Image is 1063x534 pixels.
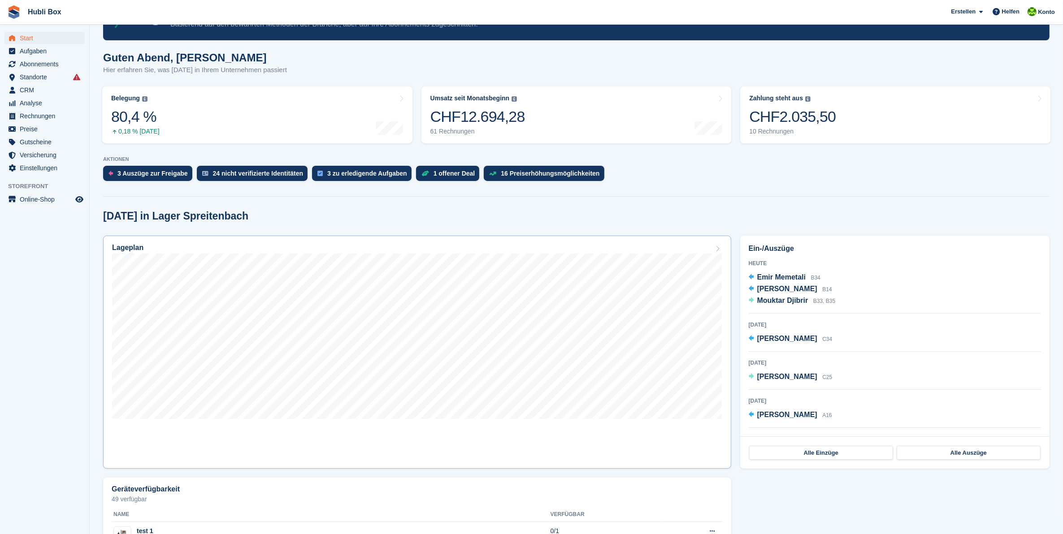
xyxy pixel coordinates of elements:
div: 0,18 % [DATE] [111,128,160,135]
span: Einstellungen [20,162,74,174]
a: menu [4,32,85,44]
a: Alle Auszüge [897,446,1041,460]
a: menu [4,97,85,109]
span: Analyse [20,97,74,109]
span: B34 [811,275,820,281]
a: 24 nicht verifizierte Identitäten [197,166,312,185]
span: Aufgaben [20,45,74,57]
span: Gutscheine [20,136,74,148]
a: Emir Memetali B34 [749,272,820,284]
span: Mouktar Djibrir [757,297,808,304]
div: 24 nicht verifizierte Identitäten [213,170,304,177]
span: Versicherung [20,149,74,161]
span: [PERSON_NAME] [757,373,817,380]
span: Standorte [20,71,74,83]
img: verify_identity-adf6edd0f0f0b5bbfe63781bf79b02c33cf7c696d77639b501bdc392416b5a36.svg [202,171,208,176]
a: Umsatz seit Monatsbeginn CHF12.694,28 61 Rechnungen [421,86,732,143]
span: Start [20,32,74,44]
span: [PERSON_NAME] [757,411,817,418]
div: 3 Auszüge zur Freigabe [117,170,188,177]
a: menu [4,84,85,96]
a: Speisekarte [4,193,85,206]
a: menu [4,123,85,135]
span: Erstellen [951,7,976,16]
div: 3 zu erledigende Aufgaben [327,170,407,177]
a: [PERSON_NAME] C25 [749,371,833,383]
a: [PERSON_NAME] A16 [749,409,832,421]
div: [DATE] [749,321,1041,329]
a: menu [4,58,85,70]
div: CHF12.694,28 [430,108,525,126]
span: Preise [20,123,74,135]
p: 49 verfügbar [112,496,723,502]
div: Umsatz seit Monatsbeginn [430,95,510,102]
h2: Lageplan [112,244,143,252]
a: [PERSON_NAME] C34 [749,333,833,345]
a: Alle Einzüge [749,446,893,460]
a: menu [4,162,85,174]
th: Verfügbar [551,508,662,522]
span: Online-Shop [20,193,74,206]
a: Vorschau-Shop [74,194,85,205]
div: 61 Rechnungen [430,128,525,135]
h1: Guten Abend, [PERSON_NAME] [103,52,287,64]
img: task-75834270c22a3079a89374b754ae025e5fb1db73e45f91037f5363f120a921f8.svg [317,171,323,176]
div: CHF2.035,50 [749,108,836,126]
span: C25 [822,374,832,380]
a: Mouktar Djibrir B33, B35 [749,295,836,307]
img: icon-info-grey-7440780725fd019a000dd9b08b2336e03edf1995a4989e88bcd33f0948082b44.svg [512,96,517,102]
a: Hubli Box [24,4,65,19]
a: menu [4,149,85,161]
a: 16 Preiserhöhungsmöglichkeiten [484,166,608,185]
img: icon-info-grey-7440780725fd019a000dd9b08b2336e03edf1995a4989e88bcd33f0948082b44.svg [805,96,811,102]
th: Name [112,508,551,522]
span: CRM [20,84,74,96]
span: Helfen [1002,7,1020,16]
a: [PERSON_NAME] B14 [749,284,832,295]
img: icon-info-grey-7440780725fd019a000dd9b08b2336e03edf1995a4989e88bcd33f0948082b44.svg [142,96,148,102]
div: Belegung [111,95,140,102]
a: Belegung 80,4 % 0,18 % [DATE] [102,86,412,143]
h2: Ein-/Auszüge [749,243,1041,254]
div: 80,4 % [111,108,160,126]
span: A16 [822,412,832,418]
img: price_increase_opportunities-93ffe204e8149a01c8c9dc8f82e8f89637d9d84a8eef4429ea346261dce0b2c0.svg [489,172,496,176]
span: B14 [822,286,832,293]
h2: [DATE] in Lager Spreitenbach [103,210,248,222]
a: Lageplan [103,236,731,469]
a: Zahlung steht aus CHF2.035,50 10 Rechnungen [740,86,1050,143]
span: Emir Memetali [757,273,806,281]
span: C34 [822,336,832,342]
a: menu [4,110,85,122]
div: [DATE] [749,435,1041,443]
a: 3 zu erledigende Aufgaben [312,166,416,185]
h2: Geräteverfügbarkeit [112,485,180,493]
p: AKTIONEN [103,156,1050,162]
div: 10 Rechnungen [749,128,836,135]
img: stora-icon-8386f47178a22dfd0bd8f6a31ec36ba5ce8667c1dd55bd0f319d3a0aa187defe.svg [7,5,21,19]
div: [DATE] [749,397,1041,405]
p: Hier erfahren Sie, was [DATE] in Ihrem Unternehmen passiert [103,65,287,75]
a: 1 offener Deal [416,166,484,185]
span: Storefront [8,182,89,191]
span: Rechnungen [20,110,74,122]
span: B33, B35 [813,298,835,304]
a: menu [4,136,85,148]
div: 1 offener Deal [434,170,475,177]
a: 3 Auszüge zur Freigabe [103,166,197,185]
div: Heute [749,259,1041,267]
div: Zahlung steht aus [749,95,803,102]
span: Konto [1038,8,1055,17]
img: Stefano [1028,7,1037,16]
span: [PERSON_NAME] [757,285,817,293]
div: [DATE] [749,359,1041,367]
span: Abonnements [20,58,74,70]
img: deal-1b604bf984904fb50ccaf53a9ad4b4a5d6e5aea283cecdc64d6e3604feb123c2.svg [421,170,429,177]
img: move_outs_to_deallocate_icon-f764333ba52eb49d3ac5e1228854f67142a1ed5810a6f6cc68b1a99e826820c5.svg [108,171,113,176]
div: 16 Preiserhöhungsmöglichkeiten [501,170,599,177]
a: menu [4,71,85,83]
span: [PERSON_NAME] [757,335,817,342]
i: Es sind Fehler bei der Synchronisierung von Smart-Einträgen aufgetreten [73,73,80,81]
a: menu [4,45,85,57]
